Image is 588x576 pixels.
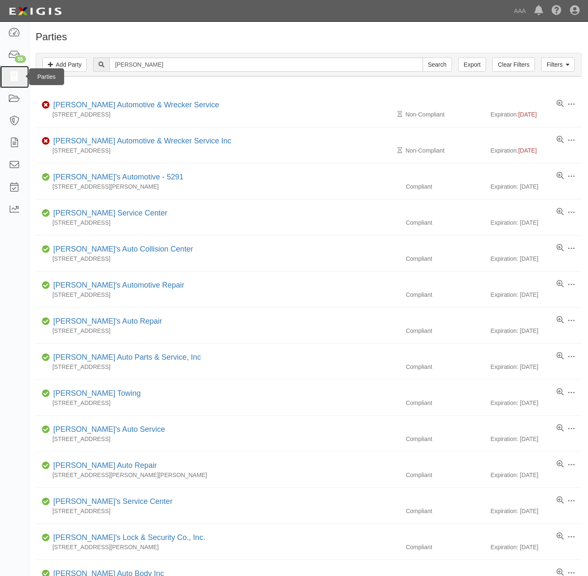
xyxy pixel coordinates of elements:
[400,218,491,227] div: Compliant
[423,57,452,72] input: Search
[491,291,582,299] div: Expiration: [DATE]
[50,388,141,399] div: Navarro's Towing
[400,291,491,299] div: Compliant
[36,218,400,227] div: [STREET_ADDRESS]
[53,245,193,253] a: [PERSON_NAME]'s Auto Collision Center
[53,497,173,506] a: [PERSON_NAME]'s Service Center
[42,535,50,541] i: Compliant
[400,543,491,551] div: Compliant
[42,391,50,397] i: Compliant
[557,136,564,144] a: View results summary
[42,246,50,252] i: Compliant
[400,435,491,443] div: Compliant
[557,388,564,397] a: View results summary
[50,424,165,435] div: Gary's Auto Service
[398,148,402,153] i: Pending Review
[400,399,491,407] div: Compliant
[50,208,167,219] div: O'Berry's Service Center
[50,280,185,291] div: Larry's Automotive Repair
[36,507,400,515] div: [STREET_ADDRESS]
[518,147,537,154] span: [DATE]
[53,173,184,181] a: [PERSON_NAME]'s Automotive - 5291
[50,460,157,471] div: McCarty's Auto Repair
[400,182,491,191] div: Compliant
[36,399,400,407] div: [STREET_ADDRESS]
[36,146,400,155] div: [STREET_ADDRESS]
[491,254,582,263] div: Expiration: [DATE]
[36,291,400,299] div: [STREET_ADDRESS]
[557,208,564,216] a: View results summary
[36,363,400,371] div: [STREET_ADDRESS]
[109,57,423,72] input: Search
[557,244,564,252] a: View results summary
[491,507,582,515] div: Expiration: [DATE]
[400,471,491,479] div: Compliant
[400,146,491,155] div: Non-Compliant
[53,389,141,397] a: [PERSON_NAME] Towing
[42,210,50,216] i: Compliant
[400,363,491,371] div: Compliant
[50,244,193,255] div: Harry's Auto Collision Center
[36,471,400,479] div: [STREET_ADDRESS][PERSON_NAME][PERSON_NAME]
[491,399,582,407] div: Expiration: [DATE]
[400,254,491,263] div: Compliant
[557,316,564,324] a: View results summary
[42,355,50,361] i: Compliant
[42,499,50,505] i: Compliant
[42,138,50,144] i: Non-Compliant
[458,57,486,72] a: Export
[53,281,185,289] a: [PERSON_NAME]'s Automotive Repair
[50,352,201,363] div: Perry's Auto Parts & Service, Inc
[557,496,564,505] a: View results summary
[50,532,206,543] div: Marty's Lock & Security Co., Inc.
[29,68,64,85] div: Parties
[491,182,582,191] div: Expiration: [DATE]
[510,3,530,19] a: AAA
[557,460,564,469] a: View results summary
[53,209,167,217] a: [PERSON_NAME] Service Center
[557,424,564,433] a: View results summary
[491,543,582,551] div: Expiration: [DATE]
[491,218,582,227] div: Expiration: [DATE]
[491,435,582,443] div: Expiration: [DATE]
[53,533,206,542] a: [PERSON_NAME]'s Lock & Security Co., Inc.
[36,327,400,335] div: [STREET_ADDRESS]
[491,146,582,155] div: Expiration:
[398,112,402,117] i: Pending Review
[557,280,564,288] a: View results summary
[557,172,564,180] a: View results summary
[557,352,564,361] a: View results summary
[15,55,26,63] div: 55
[541,57,575,72] a: Filters
[491,471,582,479] div: Expiration: [DATE]
[42,319,50,324] i: Compliant
[36,31,582,42] h1: Parties
[42,427,50,433] i: Compliant
[42,102,50,108] i: Non-Compliant
[491,327,582,335] div: Expiration: [DATE]
[6,4,64,19] img: logo-5460c22ac91f19d4615b14bd174203de0afe785f0fc80cf4dbbc73dc1793850b.png
[491,110,582,119] div: Expiration:
[36,110,400,119] div: [STREET_ADDRESS]
[36,182,400,191] div: [STREET_ADDRESS][PERSON_NAME]
[50,100,219,111] div: Barry's Automotive & Wrecker Service
[552,6,562,16] i: Help Center - Complianz
[557,100,564,108] a: View results summary
[50,316,162,327] div: Jerry's Auto Repair
[50,496,173,507] div: Gary's Service Center
[42,174,50,180] i: Compliant
[50,172,184,183] div: Larry's Automotive - 5291
[53,425,165,433] a: [PERSON_NAME]'s Auto Service
[36,543,400,551] div: [STREET_ADDRESS][PERSON_NAME]
[400,507,491,515] div: Compliant
[53,461,157,470] a: [PERSON_NAME] Auto Repair
[42,57,87,72] a: Add Party
[53,137,232,145] a: [PERSON_NAME] Automotive & Wrecker Service Inc
[53,353,201,361] a: [PERSON_NAME] Auto Parts & Service, Inc
[400,110,491,119] div: Non-Compliant
[491,363,582,371] div: Expiration: [DATE]
[50,136,232,147] div: Barry's Automotive & Wrecker Service Inc
[557,532,564,541] a: View results summary
[42,283,50,288] i: Compliant
[492,57,535,72] a: Clear Filters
